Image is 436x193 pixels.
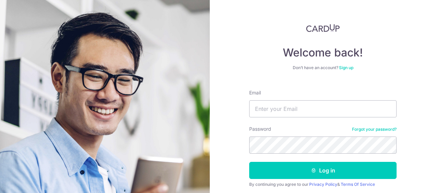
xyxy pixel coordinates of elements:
a: Forgot your password? [352,127,397,132]
input: Enter your Email [249,100,397,117]
a: Privacy Policy [309,182,337,187]
label: Password [249,126,271,132]
a: Sign up [339,65,353,70]
label: Email [249,89,261,96]
h4: Welcome back! [249,46,397,60]
a: Terms Of Service [341,182,375,187]
button: Log in [249,162,397,179]
div: Don’t have an account? [249,65,397,70]
div: By continuing you agree to our & [249,182,397,187]
img: CardUp Logo [306,24,340,32]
